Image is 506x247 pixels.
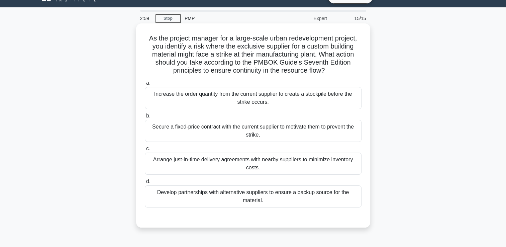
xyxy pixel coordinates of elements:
span: d. [146,178,150,184]
span: b. [146,113,150,118]
div: 15/15 [331,12,370,25]
div: Increase the order quantity from the current supplier to create a stockpile before the strike occ... [145,87,362,109]
div: 2:59 [136,12,156,25]
div: Develop partnerships with alternative suppliers to ensure a backup source for the material. [145,185,362,208]
div: PMP [181,12,273,25]
h5: As the project manager for a large-scale urban redevelopment project, you identify a risk where t... [144,34,362,75]
a: Stop [156,14,181,23]
div: Expert [273,12,331,25]
span: c. [146,146,150,151]
div: Arrange just-in-time delivery agreements with nearby suppliers to minimize inventory costs. [145,153,362,175]
div: Secure a fixed-price contract with the current supplier to motivate them to prevent the strike. [145,120,362,142]
span: a. [146,80,150,86]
